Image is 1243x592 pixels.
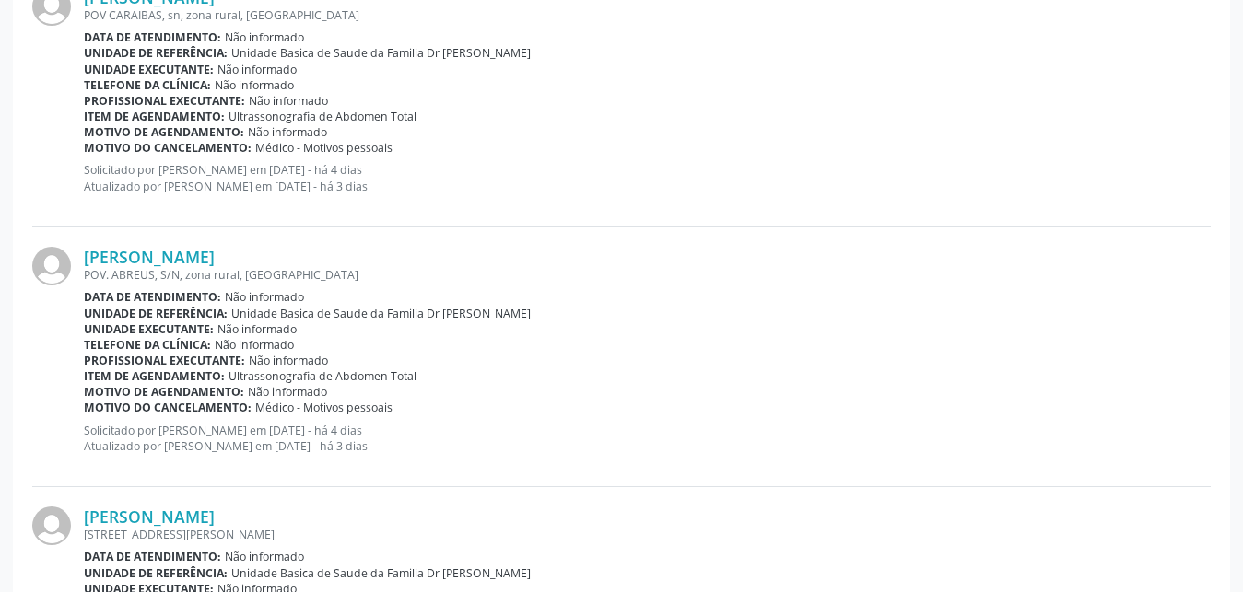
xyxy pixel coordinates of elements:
[84,45,228,61] b: Unidade de referência:
[255,140,393,156] span: Médico - Motivos pessoais
[248,384,327,400] span: Não informado
[231,45,531,61] span: Unidade Basica de Saude da Familia Dr [PERSON_NAME]
[215,77,294,93] span: Não informado
[84,289,221,305] b: Data de atendimento:
[248,124,327,140] span: Não informado
[84,247,215,267] a: [PERSON_NAME]
[229,109,416,124] span: Ultrassonografia de Abdomen Total
[32,247,71,285] img: img
[84,77,211,93] b: Telefone da clínica:
[249,93,328,109] span: Não informado
[225,289,304,305] span: Não informado
[84,29,221,45] b: Data de atendimento:
[84,384,244,400] b: Motivo de agendamento:
[84,124,244,140] b: Motivo de agendamento:
[84,549,221,564] b: Data de atendimento:
[84,93,245,109] b: Profissional executante:
[231,565,531,581] span: Unidade Basica de Saude da Familia Dr [PERSON_NAME]
[84,337,211,353] b: Telefone da clínica:
[84,527,1211,542] div: [STREET_ADDRESS][PERSON_NAME]
[217,321,297,337] span: Não informado
[84,506,215,527] a: [PERSON_NAME]
[84,321,214,337] b: Unidade executante:
[225,549,304,564] span: Não informado
[84,306,228,321] b: Unidade de referência:
[215,337,294,353] span: Não informado
[84,353,245,368] b: Profissional executante:
[84,162,1211,193] p: Solicitado por [PERSON_NAME] em [DATE] - há 4 dias Atualizado por [PERSON_NAME] em [DATE] - há 3 ...
[84,140,252,156] b: Motivo do cancelamento:
[84,7,1211,23] div: POV CARAIBAS, sn, zona rural, [GEOGRAPHIC_DATA]
[84,62,214,77] b: Unidade executante:
[229,368,416,384] span: Ultrassonografia de Abdomen Total
[217,62,297,77] span: Não informado
[255,400,393,415] span: Médico - Motivos pessoais
[84,400,252,415] b: Motivo do cancelamento:
[84,368,225,384] b: Item de agendamento:
[84,565,228,581] b: Unidade de referência:
[249,353,328,368] span: Não informado
[84,109,225,124] b: Item de agendamento:
[84,267,1211,283] div: POV. ABREUS, S/N, zona rural, [GEOGRAPHIC_DATA]
[84,423,1211,454] p: Solicitado por [PERSON_NAME] em [DATE] - há 4 dias Atualizado por [PERSON_NAME] em [DATE] - há 3 ...
[225,29,304,45] span: Não informado
[231,306,531,321] span: Unidade Basica de Saude da Familia Dr [PERSON_NAME]
[32,506,71,545] img: img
